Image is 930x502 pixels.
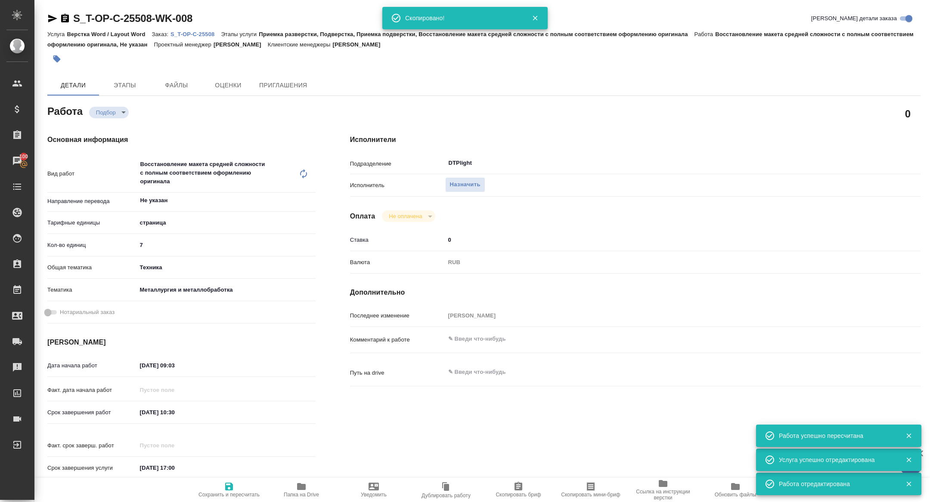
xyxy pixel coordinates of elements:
h4: Исполнители [350,135,921,145]
button: Скопировать мини-бриф [555,478,627,502]
input: ✎ Введи что-нибудь [137,406,212,419]
p: Общая тематика [47,263,137,272]
button: Уведомить [338,478,410,502]
span: Уведомить [361,492,387,498]
p: Работа [694,31,716,37]
button: Open [311,200,313,201]
button: Закрыть [900,456,918,464]
p: Проектный менеджер [154,41,213,48]
p: Последнее изменение [350,311,445,320]
span: Сохранить и пересчитать [198,492,260,498]
p: Валюта [350,258,445,267]
span: Этапы [104,80,146,91]
span: 100 [14,152,34,161]
input: ✎ Введи что-нибудь [137,359,212,372]
p: [PERSON_NAME] [333,41,387,48]
div: Подбор [89,107,129,118]
p: Тематика [47,286,137,294]
p: [PERSON_NAME] [214,41,268,48]
button: Не оплачена [386,213,425,220]
p: Приемка разверстки, Подверстка, Приемка подверстки, Восстановление макета средней сложности с пол... [259,31,694,37]
input: Пустое поле [137,384,212,396]
p: Подразделение [350,160,445,168]
a: 100 [2,150,32,172]
h4: Оплата [350,211,375,222]
div: Скопировано! [405,14,519,22]
h2: Работа [47,103,83,118]
button: Скопировать ссылку для ЯМессенджера [47,13,58,24]
p: Заказ: [152,31,170,37]
p: Верстка Word / Layout Word [67,31,152,37]
p: Путь на drive [350,369,445,377]
span: Назначить [450,180,480,190]
input: ✎ Введи что-нибудь [137,239,316,251]
p: Направление перевода [47,197,137,206]
div: Техника [137,260,316,275]
p: Этапы услуги [221,31,259,37]
button: Дублировать работу [410,478,482,502]
button: Сохранить и пересчитать [193,478,265,502]
span: Папка на Drive [284,492,319,498]
div: Работа отредактирована [779,480,893,488]
input: Пустое поле [137,439,212,452]
span: Файлы [156,80,197,91]
span: Приглашения [259,80,307,91]
span: Нотариальный заказ [60,308,115,317]
button: Обновить файлы [699,478,772,502]
h4: Дополнительно [350,287,921,298]
p: Дата начала работ [47,361,137,370]
p: Комментарий к работе [350,336,445,344]
div: Подбор [382,210,435,222]
p: Вид работ [47,169,137,178]
span: Обновить файлы [715,492,756,498]
p: S_T-OP-C-25508 [170,31,221,37]
p: Факт. дата начала работ [47,386,137,394]
span: Детали [53,80,94,91]
button: Закрыть [900,480,918,488]
div: Услуга успешно отредактирована [779,456,893,464]
button: Назначить [445,177,485,192]
button: Подбор [93,109,118,116]
a: S_T-OP-C-25508 [170,30,221,37]
h4: Основная информация [47,135,316,145]
p: Факт. срок заверш. работ [47,441,137,450]
input: ✎ Введи что-нибудь [445,234,873,246]
p: Клиентские менеджеры [268,41,333,48]
span: [PERSON_NAME] детали заказа [811,14,897,23]
h4: [PERSON_NAME] [47,337,316,348]
div: Работа успешно пересчитана [779,431,893,440]
input: ✎ Введи что-нибудь [137,462,212,474]
span: Оценки [208,80,249,91]
button: Закрыть [900,432,918,440]
span: Скопировать бриф [496,492,541,498]
span: Скопировать мини-бриф [561,492,620,498]
p: Кол-во единиц [47,241,137,249]
button: Закрыть [526,14,544,22]
p: Исполнитель [350,181,445,190]
button: Скопировать бриф [482,478,555,502]
button: Ссылка на инструкции верстки [627,478,699,502]
div: страница [137,216,316,230]
p: Тарифные единицы [47,219,137,227]
button: Папка на Drive [265,478,338,502]
input: Пустое поле [445,309,873,322]
button: Open [868,162,870,164]
p: Услуга [47,31,67,37]
p: Срок завершения услуги [47,464,137,472]
div: Металлургия и металлобработка [137,283,316,297]
p: Срок завершения работ [47,408,137,417]
span: Дублировать работу [422,493,471,499]
a: S_T-OP-C-25508-WK-008 [73,12,192,24]
p: Ставка [350,236,445,244]
div: RUB [445,255,873,270]
span: Ссылка на инструкции верстки [632,489,694,501]
button: Скопировать ссылку [60,13,70,24]
button: Добавить тэг [47,49,66,68]
h2: 0 [905,106,911,121]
